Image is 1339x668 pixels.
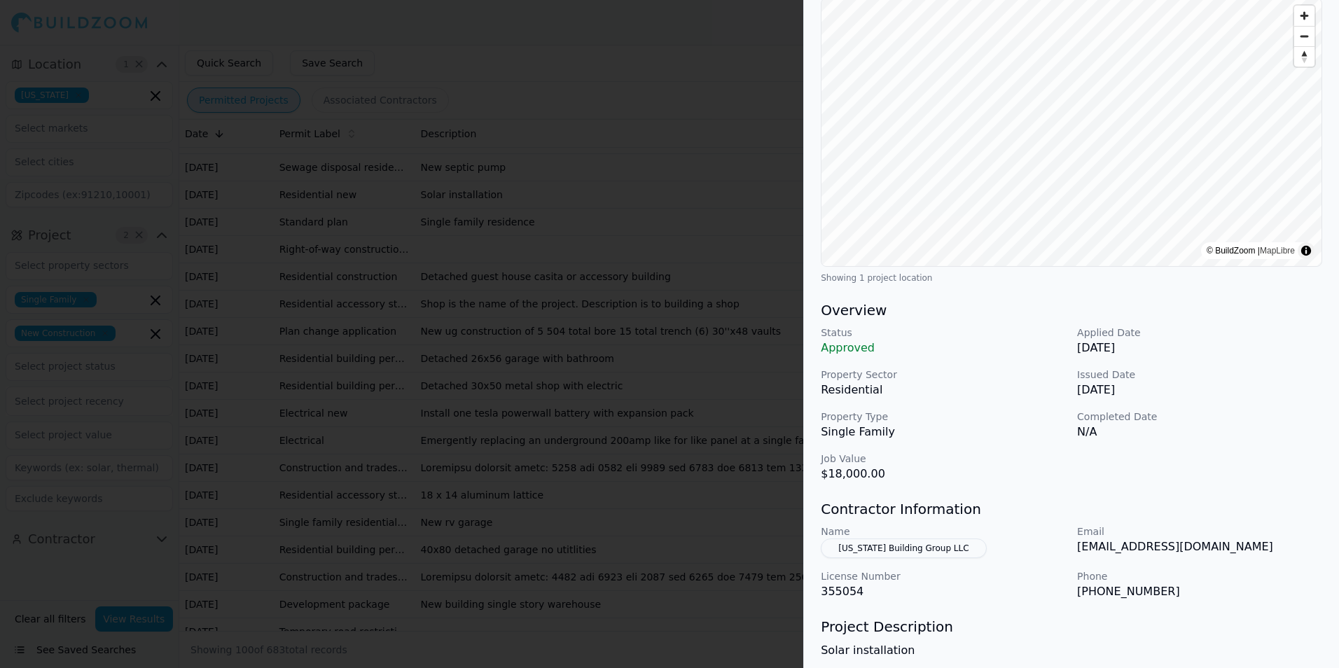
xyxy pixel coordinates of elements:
p: [DATE] [1077,382,1322,398]
button: [US_STATE] Building Group LLC [821,538,986,558]
p: [DATE] [1077,340,1322,356]
button: Reset bearing to north [1294,46,1314,67]
p: [PHONE_NUMBER] [1077,583,1322,600]
p: Completed Date [1077,410,1322,424]
p: Single Family [821,424,1066,440]
p: Approved [821,340,1066,356]
p: $18,000.00 [821,466,1066,482]
h3: Contractor Information [821,499,1322,519]
p: Job Value [821,452,1066,466]
button: Zoom in [1294,6,1314,26]
a: MapLibre [1260,246,1295,256]
p: Residential [821,382,1066,398]
div: Showing 1 project location [821,272,1322,284]
p: License Number [821,569,1066,583]
p: Applied Date [1077,326,1322,340]
summary: Toggle attribution [1298,242,1314,259]
div: © BuildZoom | [1207,244,1295,258]
p: Property Sector [821,368,1066,382]
p: N/A [1077,424,1322,440]
p: [EMAIL_ADDRESS][DOMAIN_NAME] [1077,538,1322,555]
h3: Overview [821,300,1322,320]
p: Email [1077,524,1322,538]
h3: Project Description [821,617,1322,636]
p: Name [821,524,1066,538]
p: Status [821,326,1066,340]
p: Property Type [821,410,1066,424]
p: Phone [1077,569,1322,583]
p: Solar installation [821,642,1322,659]
p: 355054 [821,583,1066,600]
p: Issued Date [1077,368,1322,382]
button: Zoom out [1294,26,1314,46]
